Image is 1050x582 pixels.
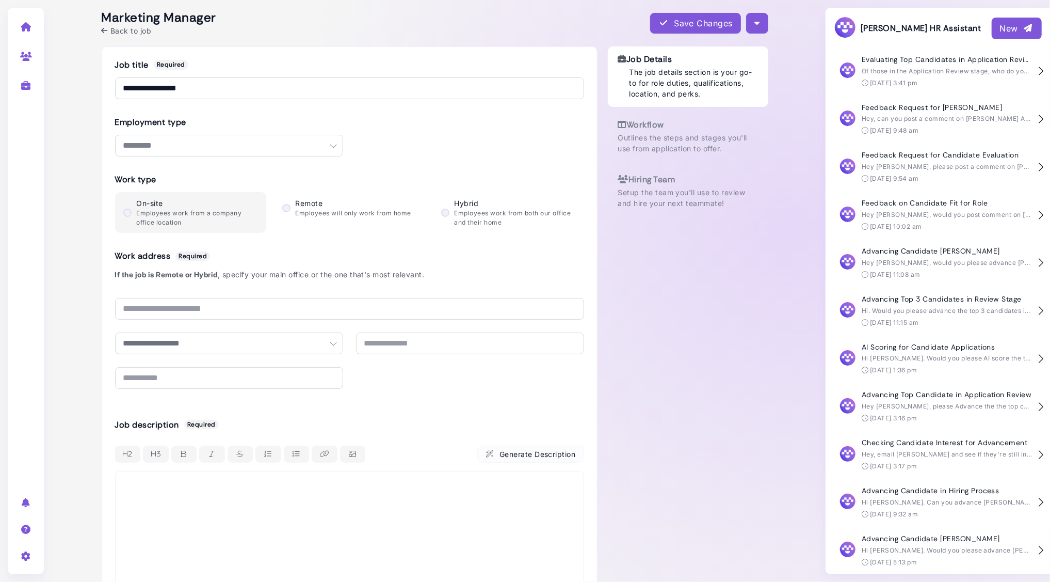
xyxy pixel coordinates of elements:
time: [DATE] 11:15 am [870,319,919,326]
h3: Employment type [115,117,343,127]
input: Hybrid Employees work from both our office and their home [441,209,449,217]
b: If the job is Remote or Hybrid [115,270,218,279]
p: Employees will only work from home [296,209,411,218]
span: Hi [PERSON_NAME]. Can you advance [PERSON_NAME]? [862,498,1040,506]
time: [DATE] 9:48 am [870,127,919,134]
h3: Job description [115,420,584,430]
p: , specify your main office or the one that's most relevant. [115,269,584,280]
p: Outlines the steps and stages you'll use from application to offer. [618,132,758,154]
h4: Feedback on Candidate Fit for Role [862,199,1032,208]
h3: Work type [115,175,584,184]
span: Hybrid [455,199,479,208]
p: Employees work from both our office and their home [455,209,576,227]
input: On-site Employees work from a company office location [123,209,132,217]
h4: Feedback Request for Candidate Evaluation [862,151,1032,160]
button: Advancing Top 3 Candidates in Review Stage Hi. Would you please advance the top 3 candidates in t... [834,287,1042,335]
time: [DATE] 10:02 am [870,223,922,230]
h4: Advancing Candidate [PERSON_NAME] [862,534,1032,543]
span: Back to job [110,25,151,36]
time: [DATE] 3:17 pm [870,462,917,470]
time: [DATE] 3:41 pm [870,79,918,87]
input: Remote Employees will only work from home [282,204,290,212]
h3: Hiring Team [618,175,758,184]
h3: [PERSON_NAME] HR Assistant [834,16,981,40]
time: [DATE] 11:08 am [870,271,920,278]
h4: Advancing Candidate [PERSON_NAME] [862,247,1032,256]
button: Save Changes [650,13,741,34]
span: Remote [296,199,323,208]
time: [DATE] 9:54 am [870,175,919,182]
p: Employees work from a company office location [137,209,258,227]
h3: Job Details [618,54,758,64]
button: Checking Candidate Interest for Advancement Hey, email [PERSON_NAME] and see if they're still int... [834,431,1042,479]
h3: Job title [115,60,584,70]
button: Evaluating Top Candidates in Application Review Of those in the Application Review stage, who do ... [834,48,1042,96]
button: Feedback Request for Candidate Evaluation Hey [PERSON_NAME], please post a comment on [PERSON_NAM... [834,143,1042,191]
button: Generate Description [477,446,584,463]
span: Required [175,251,210,261]
h2: Marketing Manager [102,10,216,25]
button: Feedback Request for [PERSON_NAME] Hey, can you post a comment on [PERSON_NAME] Applicant sharing... [834,96,1042,144]
p: The job details section is your go-to for role duties, qualifications, location, and perks. [629,67,758,99]
span: On-site [137,199,163,208]
h3: Work address [115,251,584,261]
time: [DATE] 1:36 pm [870,366,917,374]
button: Advancing Top Candidate in Application Review Hey [PERSON_NAME], please Advance the the top candi... [834,383,1042,431]
time: [DATE] 5:13 pm [870,558,917,566]
h4: Evaluating Top Candidates in Application Review [862,55,1032,64]
button: Advancing Candidate [PERSON_NAME] Hey [PERSON_NAME], would you please advance [PERSON_NAME]? [DAT... [834,239,1042,287]
h4: AI Scoring for Candidate Applications [862,343,1032,352]
button: Feedback on Candidate Fit for Role Hey [PERSON_NAME], would you post comment on [PERSON_NAME] sha... [834,191,1042,239]
div: Save Changes [658,17,733,29]
time: [DATE] 3:16 pm [870,414,917,422]
button: AI Scoring for Candidate Applications Hi [PERSON_NAME]. Would you please AI score the two candida... [834,335,1042,383]
span: Required [184,420,219,429]
button: Advancing Candidate [PERSON_NAME] Hi [PERSON_NAME]. Would you please advance [PERSON_NAME]? [DATE... [834,527,1042,575]
h4: Feedback Request for [PERSON_NAME] [862,103,1032,112]
button: Advancing Candidate in Hiring Process Hi [PERSON_NAME]. Can you advance [PERSON_NAME]? [DATE] 9:3... [834,479,1042,527]
span: Required [154,60,188,69]
div: New [1000,22,1033,35]
h4: Advancing Top 3 Candidates in Review Stage [862,295,1032,304]
button: New [992,18,1042,39]
h4: Advancing Candidate in Hiring Process [862,486,1032,495]
h3: Workflow [618,120,758,130]
h4: Advancing Top Candidate in Application Review [862,390,1032,399]
h4: Checking Candidate Interest for Advancement [862,438,1032,447]
time: [DATE] 9:32 am [870,510,918,518]
p: Setup the team you'll use to review and hire your next teammate! [618,187,758,209]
